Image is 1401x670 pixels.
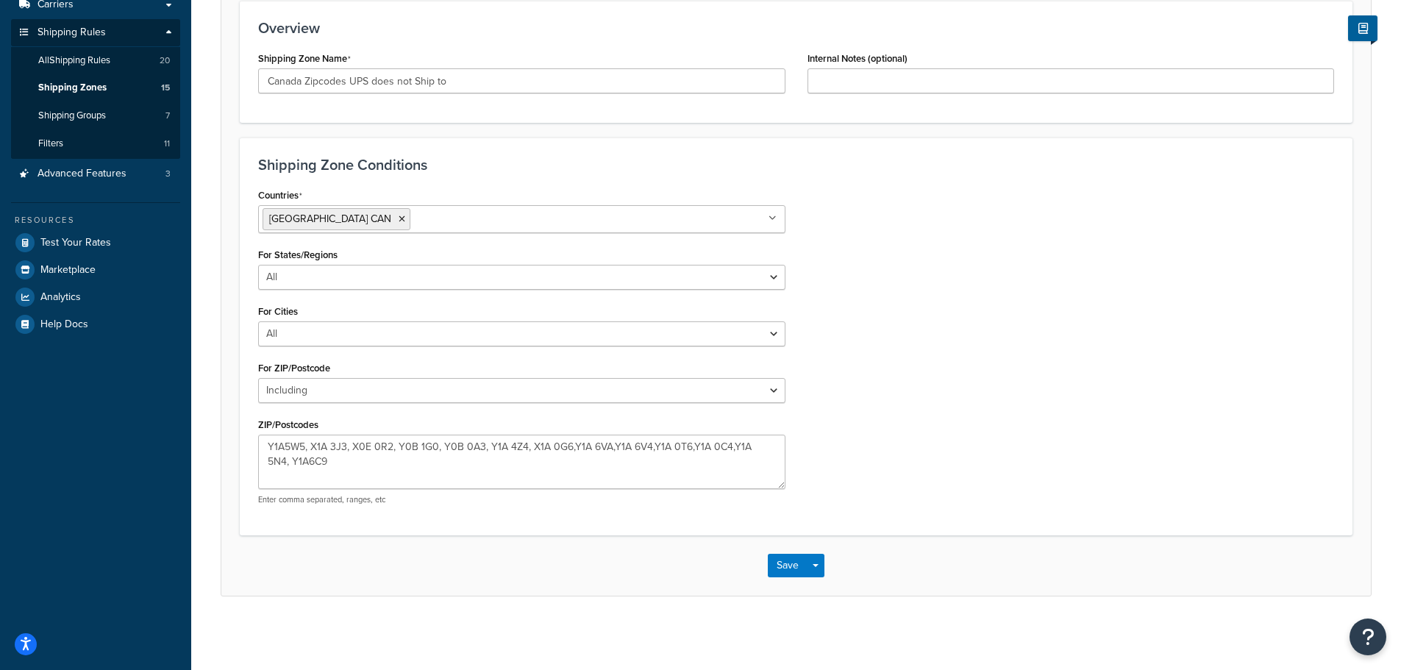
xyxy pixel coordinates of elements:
[11,19,180,46] a: Shipping Rules
[11,74,180,101] a: Shipping Zones15
[258,53,351,65] label: Shipping Zone Name
[11,102,180,129] li: Shipping Groups
[11,214,180,227] div: Resources
[11,284,180,310] a: Analytics
[11,160,180,188] li: Advanced Features
[38,26,106,39] span: Shipping Rules
[258,190,302,202] label: Countries
[1348,15,1377,41] button: Show Help Docs
[258,306,298,317] label: For Cities
[258,494,785,505] p: Enter comma separated, ranges, etc
[11,19,180,159] li: Shipping Rules
[38,82,107,94] span: Shipping Zones
[164,138,170,150] span: 11
[38,110,106,122] span: Shipping Groups
[40,237,111,249] span: Test Your Rates
[165,168,171,180] span: 3
[11,74,180,101] li: Shipping Zones
[11,257,180,283] a: Marketplace
[258,419,318,430] label: ZIP/Postcodes
[40,318,88,331] span: Help Docs
[808,53,908,64] label: Internal Notes (optional)
[165,110,170,122] span: 7
[40,264,96,277] span: Marketplace
[38,138,63,150] span: Filters
[258,20,1334,36] h3: Overview
[258,157,1334,173] h3: Shipping Zone Conditions
[258,249,338,260] label: For States/Regions
[11,311,180,338] a: Help Docs
[258,363,330,374] label: For ZIP/Postcode
[11,160,180,188] a: Advanced Features3
[11,130,180,157] a: Filters11
[11,102,180,129] a: Shipping Groups7
[161,82,170,94] span: 15
[160,54,170,67] span: 20
[38,168,126,180] span: Advanced Features
[11,229,180,256] a: Test Your Rates
[11,47,180,74] a: AllShipping Rules20
[11,130,180,157] li: Filters
[258,435,785,489] textarea: Y1A5W5, X1A 3J3, X0E 0R2, Y0B 1G0, Y0B 0A3, Y1A 4Z4, X1A 0G6,Y1A 6VA,Y1A 6V4,Y1A 0T6,Y1A 0C4,Y1A ...
[768,554,808,577] button: Save
[1350,619,1386,655] button: Open Resource Center
[269,211,391,227] span: [GEOGRAPHIC_DATA] CAN
[40,291,81,304] span: Analytics
[38,54,110,67] span: All Shipping Rules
